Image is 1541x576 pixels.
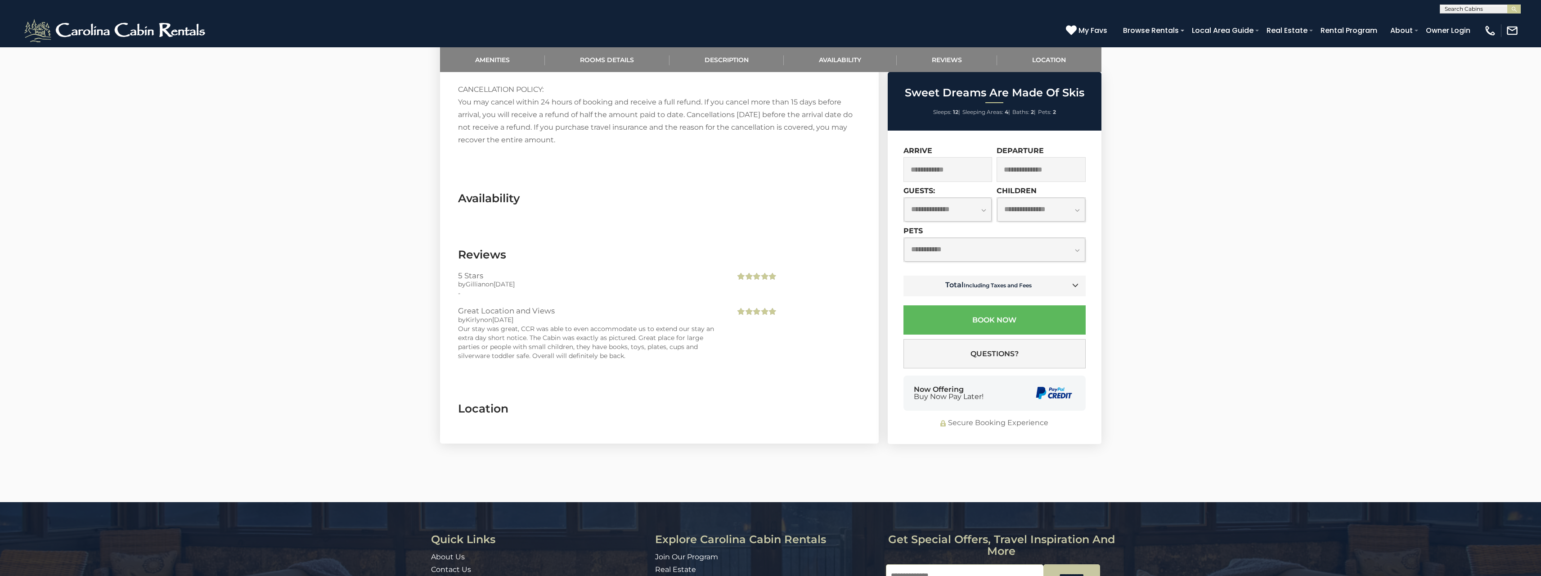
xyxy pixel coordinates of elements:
a: Join Our Program [655,553,718,561]
label: Arrive [903,146,932,155]
span: Kirlyn [466,316,484,324]
a: Contact Us [431,565,471,574]
img: phone-regular-white.png [1484,24,1496,37]
a: Owner Login [1421,23,1475,38]
a: Availability [784,47,897,72]
span: Buy Now Pay Later! [914,393,984,400]
a: Real Estate [655,565,696,574]
img: mail-regular-white.png [1506,24,1519,37]
li: | [962,106,1010,118]
a: About [1386,23,1417,38]
small: Including Taxes and Fees [964,282,1032,289]
td: Total [903,276,1086,296]
a: Real Estate [1262,23,1312,38]
li: | [1012,106,1036,118]
div: - [458,289,722,298]
button: Book Now [903,305,1086,335]
div: Our stay was great, CCR was able to even accommodate us to extend our stay an extra day short not... [458,324,722,360]
h3: Get special offers, travel inspiration and more [886,534,1117,558]
span: My Favs [1078,25,1107,36]
strong: 12 [953,109,958,115]
a: About Us [431,553,465,561]
button: Questions? [903,339,1086,368]
div: Now Offering [914,386,984,400]
span: Baths: [1012,109,1029,115]
li: | [933,106,960,118]
span: Pets: [1038,109,1051,115]
a: Description [669,47,784,72]
strong: 4 [1005,109,1008,115]
h3: 5 Stars [458,272,722,280]
strong: 2 [1031,109,1034,115]
span: [DATE] [494,280,515,288]
h3: Explore Carolina Cabin Rentals [655,534,879,545]
h2: Sweet Dreams Are Made Of Skis [890,87,1099,99]
h3: Reviews [458,247,861,263]
div: by on [458,280,722,289]
a: Amenities [440,47,545,72]
span: [DATE] [492,316,513,324]
a: Local Area Guide [1187,23,1258,38]
h3: Availability [458,190,861,206]
span: Gillian [466,280,485,288]
span: Sleeping Areas: [962,109,1003,115]
a: Browse Rentals [1119,23,1183,38]
div: by on [458,315,722,324]
h3: Quick Links [431,534,648,545]
label: Guests: [903,186,935,195]
h3: Great Location and Views [458,307,722,315]
a: Location [997,47,1101,72]
strong: 2 [1053,109,1056,115]
label: Departure [997,146,1044,155]
a: Rental Program [1316,23,1382,38]
h3: Location [458,401,861,417]
a: My Favs [1066,25,1110,36]
label: Pets [903,227,923,235]
a: Rooms Details [545,47,669,72]
img: White-1-2.png [22,17,209,44]
div: Secure Booking Experience [903,418,1086,428]
span: Sleeps: [933,109,952,115]
label: Children [997,186,1037,195]
a: Reviews [897,47,997,72]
